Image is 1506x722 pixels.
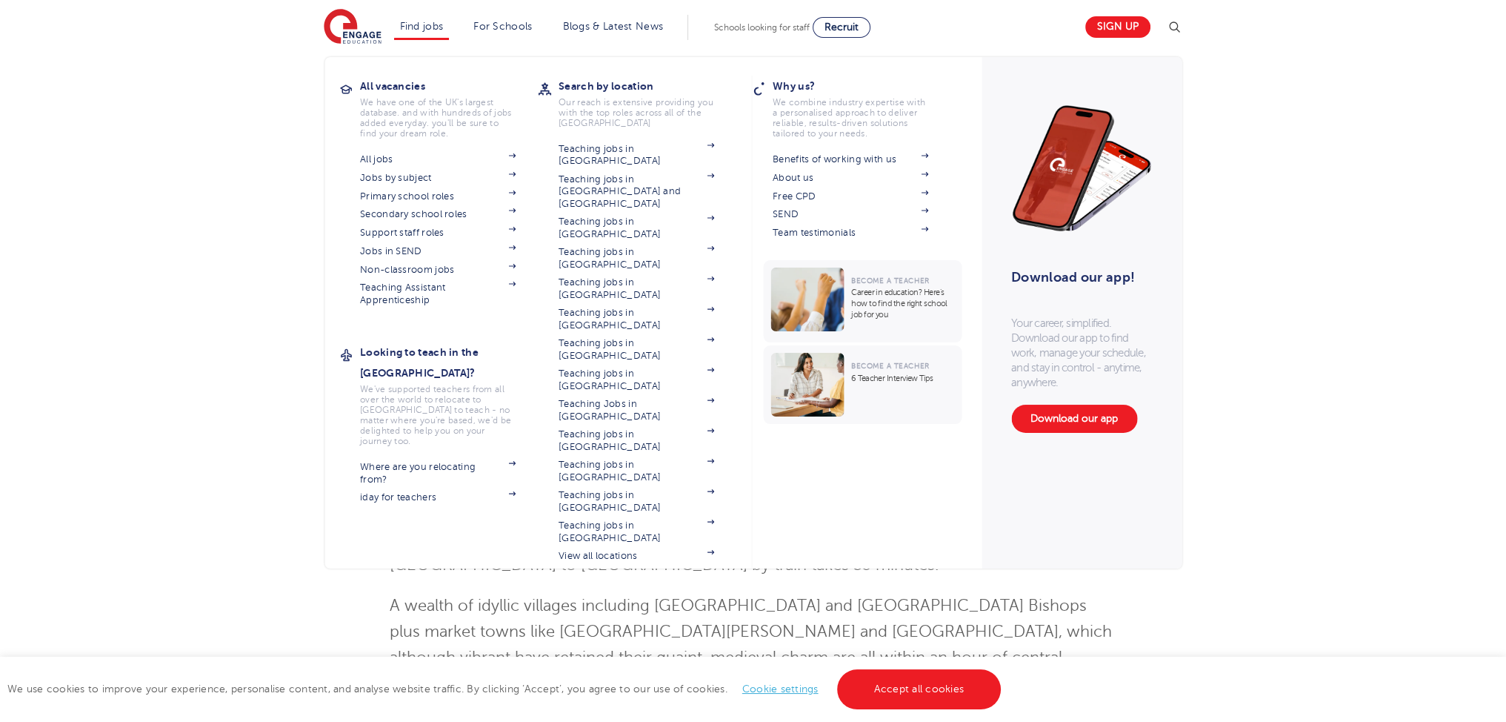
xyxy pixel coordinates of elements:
[360,153,516,165] a: All jobs
[559,143,714,168] a: Teaching jobs in [GEOGRAPHIC_DATA]
[837,669,1002,709] a: Accept all cookies
[559,489,714,514] a: Teaching jobs in [GEOGRAPHIC_DATA]
[360,227,516,239] a: Support staff roles
[390,597,1112,692] span: A wealth of idyllic villages including [GEOGRAPHIC_DATA] and [GEOGRAPHIC_DATA] Bishops plus marke...
[559,276,714,301] a: Teaching jobs in [GEOGRAPHIC_DATA]
[559,173,714,210] a: Teaching jobs in [GEOGRAPHIC_DATA] and [GEOGRAPHIC_DATA]
[360,342,538,383] h3: Looking to teach in the [GEOGRAPHIC_DATA]?
[360,282,516,306] a: Teaching Assistant Apprenticeship
[559,337,714,362] a: Teaching jobs in [GEOGRAPHIC_DATA]
[360,97,516,139] p: We have one of the UK's largest database. and with hundreds of jobs added everyday. you'll be sur...
[559,428,714,453] a: Teaching jobs in [GEOGRAPHIC_DATA]
[559,246,714,271] a: Teaching jobs in [GEOGRAPHIC_DATA]
[559,76,736,96] h3: Search by location
[559,368,714,392] a: Teaching jobs in [GEOGRAPHIC_DATA]
[773,97,928,139] p: We combine industry expertise with a personalised approach to deliver reliable, results-driven so...
[360,76,538,139] a: All vacanciesWe have one of the UK's largest database. and with hundreds of jobs added everyday. ...
[742,683,819,695] a: Cookie settings
[773,153,928,165] a: Benefits of working with us
[773,191,928,202] a: Free CPD
[360,245,516,257] a: Jobs in SEND
[559,97,714,128] p: Our reach is extensive providing you with the top roles across all of the [GEOGRAPHIC_DATA]
[714,22,810,33] span: Schools looking for staff
[1011,316,1152,390] p: Your career, simplified. Download our app to find work, manage your schedule, and stay in control...
[763,260,965,342] a: Become a TeacherCareer in education? Here’s how to find the right school job for you
[559,520,714,544] a: Teaching jobs in [GEOGRAPHIC_DATA]
[851,276,929,285] span: Become a Teacher
[559,76,736,128] a: Search by locationOur reach is extensive providing you with the top roles across all of the [GEOG...
[360,208,516,220] a: Secondary school roles
[773,76,950,139] a: Why us?We combine industry expertise with a personalised approach to deliver reliable, results-dr...
[773,172,928,184] a: About us
[1085,16,1150,38] a: Sign up
[360,264,516,276] a: Non-classroom jobs
[360,384,516,446] p: We've supported teachers from all over the world to relocate to [GEOGRAPHIC_DATA] to teach - no m...
[360,491,516,503] a: iday for teachers
[559,307,714,331] a: Teaching jobs in [GEOGRAPHIC_DATA]
[563,21,664,32] a: Blogs & Latest News
[360,172,516,184] a: Jobs by subject
[360,76,538,96] h3: All vacancies
[324,9,382,46] img: Engage Education
[400,21,444,32] a: Find jobs
[813,17,870,38] a: Recruit
[473,21,532,32] a: For Schools
[824,21,859,33] span: Recruit
[1011,405,1137,433] a: Download our app
[1011,261,1145,294] h3: Download our app!
[851,362,929,370] span: Become a Teacher
[559,398,714,423] a: Teaching Jobs in [GEOGRAPHIC_DATA]
[7,683,1004,695] span: We use cookies to improve your experience, personalise content, and analyse website traffic. By c...
[360,191,516,202] a: Primary school roles
[360,461,516,486] a: Where are you relocating from?
[773,76,950,96] h3: Why us?
[559,550,714,562] a: View all locations
[773,208,928,220] a: SEND
[360,342,538,446] a: Looking to teach in the [GEOGRAPHIC_DATA]?We've supported teachers from all over the world to rel...
[851,287,954,320] p: Career in education? Here’s how to find the right school job for you
[559,459,714,483] a: Teaching jobs in [GEOGRAPHIC_DATA]
[773,227,928,239] a: Team testimonials
[851,373,954,384] p: 6 Teacher Interview Tips
[559,216,714,240] a: Teaching jobs in [GEOGRAPHIC_DATA]
[763,345,965,424] a: Become a Teacher6 Teacher Interview Tips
